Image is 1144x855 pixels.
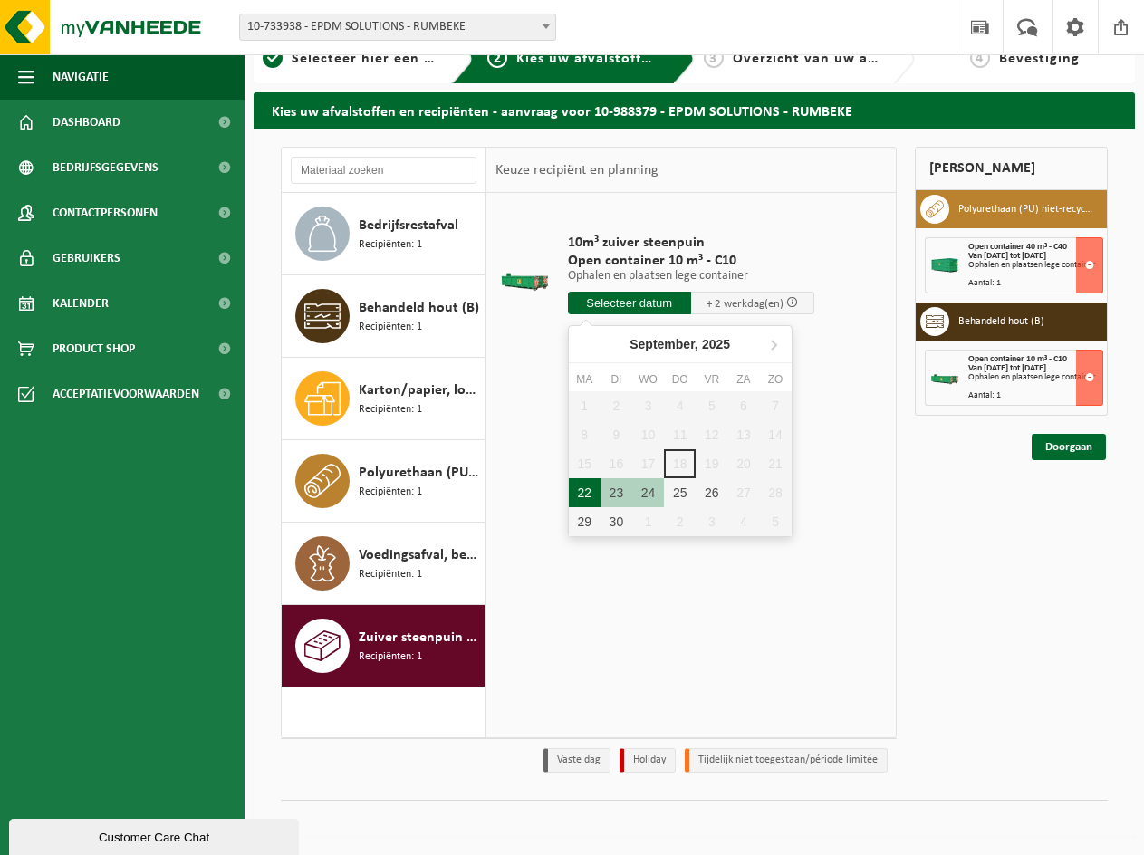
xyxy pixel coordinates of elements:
[9,815,303,855] iframe: chat widget
[968,354,1067,364] span: Open container 10 m³ - C10
[601,478,632,507] div: 23
[240,14,555,40] span: 10-733938 - EPDM SOLUTIONS - RUMBEKE
[53,371,199,417] span: Acceptatievoorwaarden
[568,234,814,252] span: 10m³ zuiver steenpuin
[291,157,476,184] input: Materiaal zoeken
[569,370,601,389] div: ma
[282,193,485,275] button: Bedrijfsrestafval Recipiënten: 1
[53,235,120,281] span: Gebruikers
[696,370,727,389] div: vr
[632,507,664,536] div: 1
[958,195,1093,224] h3: Polyurethaan (PU) niet-recycleerbaar, vervuild
[53,190,158,235] span: Contactpersonen
[568,252,814,270] span: Open container 10 m³ - C10
[620,748,676,773] li: Holiday
[664,478,696,507] div: 25
[53,326,135,371] span: Product Shop
[569,478,601,507] div: 22
[622,330,737,359] div: September,
[282,605,485,687] button: Zuiver steenpuin (HMRP) Recipiënten: 1
[696,507,727,536] div: 3
[632,478,664,507] div: 24
[239,14,556,41] span: 10-733938 - EPDM SOLUTIONS - RUMBEKE
[1032,434,1106,460] a: Doorgaan
[359,648,422,666] span: Recipiënten: 1
[516,52,765,66] span: Kies uw afvalstoffen en recipiënten
[543,748,610,773] li: Vaste dag
[970,48,990,68] span: 4
[263,48,283,68] span: 1
[733,52,924,66] span: Overzicht van uw aanvraag
[958,307,1044,336] h3: Behandeld hout (B)
[359,462,480,484] span: Polyurethaan (PU) niet-recycleerbaar, vervuild
[53,145,159,190] span: Bedrijfsgegevens
[53,281,109,326] span: Kalender
[968,279,1102,288] div: Aantal: 1
[632,370,664,389] div: wo
[282,275,485,358] button: Behandeld hout (B) Recipiënten: 1
[359,544,480,566] span: Voedingsafval, bevat producten van dierlijke oorsprong, onverpakt, categorie 3
[568,270,814,283] p: Ophalen en plaatsen lege container
[282,440,485,523] button: Polyurethaan (PU) niet-recycleerbaar, vervuild Recipiënten: 1
[968,373,1102,382] div: Ophalen en plaatsen lege container
[707,298,783,310] span: + 2 werkdag(en)
[601,370,632,389] div: di
[53,100,120,145] span: Dashboard
[727,370,759,389] div: za
[359,236,422,254] span: Recipiënten: 1
[359,297,479,319] span: Behandeld hout (B)
[968,391,1102,400] div: Aantal: 1
[359,566,422,583] span: Recipiënten: 1
[915,147,1108,190] div: [PERSON_NAME]
[292,52,487,66] span: Selecteer hier een vestiging
[359,215,458,236] span: Bedrijfsrestafval
[53,54,109,100] span: Navigatie
[263,48,437,70] a: 1Selecteer hier een vestiging
[702,338,730,351] i: 2025
[359,401,422,418] span: Recipiënten: 1
[685,748,888,773] li: Tijdelijk niet toegestaan/période limitée
[968,251,1046,261] strong: Van [DATE] tot [DATE]
[254,92,1135,128] h2: Kies uw afvalstoffen en recipiënten - aanvraag voor 10-988379 - EPDM SOLUTIONS - RUMBEKE
[359,319,422,336] span: Recipiënten: 1
[282,523,485,605] button: Voedingsafval, bevat producten van dierlijke oorsprong, onverpakt, categorie 3 Recipiënten: 1
[696,478,727,507] div: 26
[569,507,601,536] div: 29
[282,358,485,440] button: Karton/papier, los (bedrijven) Recipiënten: 1
[568,292,691,314] input: Selecteer datum
[968,242,1067,252] span: Open container 40 m³ - C40
[359,627,480,648] span: Zuiver steenpuin (HMRP)
[487,48,507,68] span: 2
[359,484,422,501] span: Recipiënten: 1
[664,507,696,536] div: 2
[601,507,632,536] div: 30
[704,48,724,68] span: 3
[664,370,696,389] div: do
[968,363,1046,373] strong: Van [DATE] tot [DATE]
[486,148,668,193] div: Keuze recipiënt en planning
[359,379,480,401] span: Karton/papier, los (bedrijven)
[760,370,792,389] div: zo
[999,52,1080,66] span: Bevestiging
[968,261,1102,270] div: Ophalen en plaatsen lege container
